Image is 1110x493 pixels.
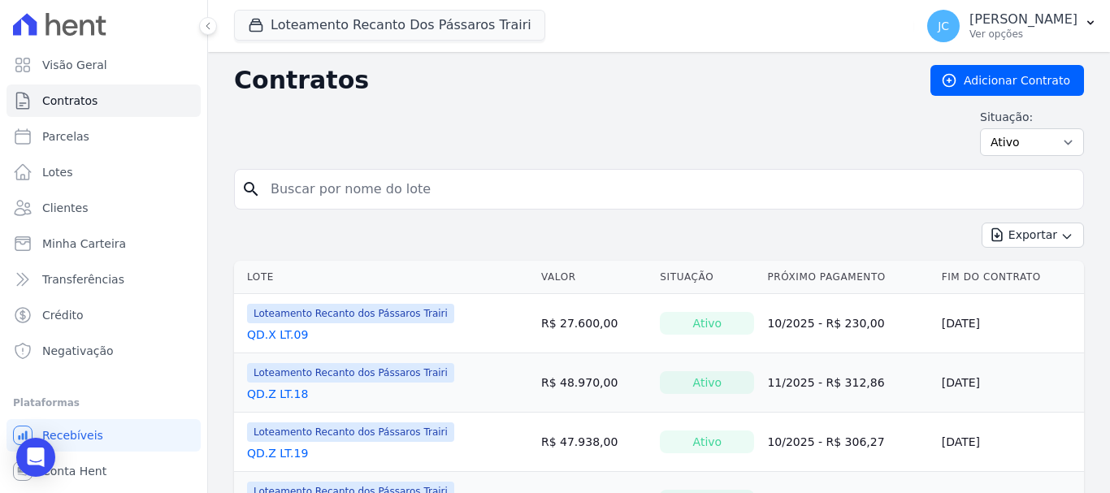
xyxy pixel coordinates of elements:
[16,438,55,477] div: Open Intercom Messenger
[7,455,201,487] a: Conta Hent
[7,227,201,260] a: Minha Carteira
[42,128,89,145] span: Parcelas
[42,307,84,323] span: Crédito
[767,317,884,330] a: 10/2025 - R$ 230,00
[935,413,1084,472] td: [DATE]
[42,93,98,109] span: Contratos
[42,57,107,73] span: Visão Geral
[247,327,308,343] a: QD.X LT.09
[660,312,754,335] div: Ativo
[535,261,653,294] th: Valor
[241,179,261,199] i: search
[234,10,545,41] button: Loteamento Recanto Dos Pássaros Trairi
[7,120,201,153] a: Parcelas
[261,173,1077,205] input: Buscar por nome do lote
[42,164,73,180] span: Lotes
[653,261,761,294] th: Situação
[930,65,1084,96] a: Adicionar Contrato
[935,353,1084,413] td: [DATE]
[969,11,1077,28] p: [PERSON_NAME]
[980,109,1084,125] label: Situação:
[42,236,126,252] span: Minha Carteira
[914,3,1110,49] button: JC [PERSON_NAME] Ver opções
[247,422,454,442] span: Loteamento Recanto dos Pássaros Trairi
[535,353,653,413] td: R$ 48.970,00
[7,335,201,367] a: Negativação
[938,20,949,32] span: JC
[535,294,653,353] td: R$ 27.600,00
[7,299,201,331] a: Crédito
[761,261,934,294] th: Próximo Pagamento
[660,430,754,453] div: Ativo
[660,371,754,394] div: Ativo
[7,192,201,224] a: Clientes
[13,393,194,413] div: Plataformas
[42,427,103,443] span: Recebíveis
[767,376,884,389] a: 11/2025 - R$ 312,86
[247,304,454,323] span: Loteamento Recanto dos Pássaros Trairi
[7,156,201,188] a: Lotes
[234,66,904,95] h2: Contratos
[42,463,106,479] span: Conta Hent
[42,343,114,359] span: Negativação
[7,419,201,452] a: Recebíveis
[935,294,1084,353] td: [DATE]
[935,261,1084,294] th: Fim do Contrato
[982,223,1084,248] button: Exportar
[7,84,201,117] a: Contratos
[535,413,653,472] td: R$ 47.938,00
[42,200,88,216] span: Clientes
[969,28,1077,41] p: Ver opções
[247,363,454,383] span: Loteamento Recanto dos Pássaros Trairi
[42,271,124,288] span: Transferências
[247,445,308,461] a: QD.Z LT.19
[7,263,201,296] a: Transferências
[767,435,884,448] a: 10/2025 - R$ 306,27
[234,261,535,294] th: Lote
[247,386,308,402] a: QD.Z LT.18
[7,49,201,81] a: Visão Geral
